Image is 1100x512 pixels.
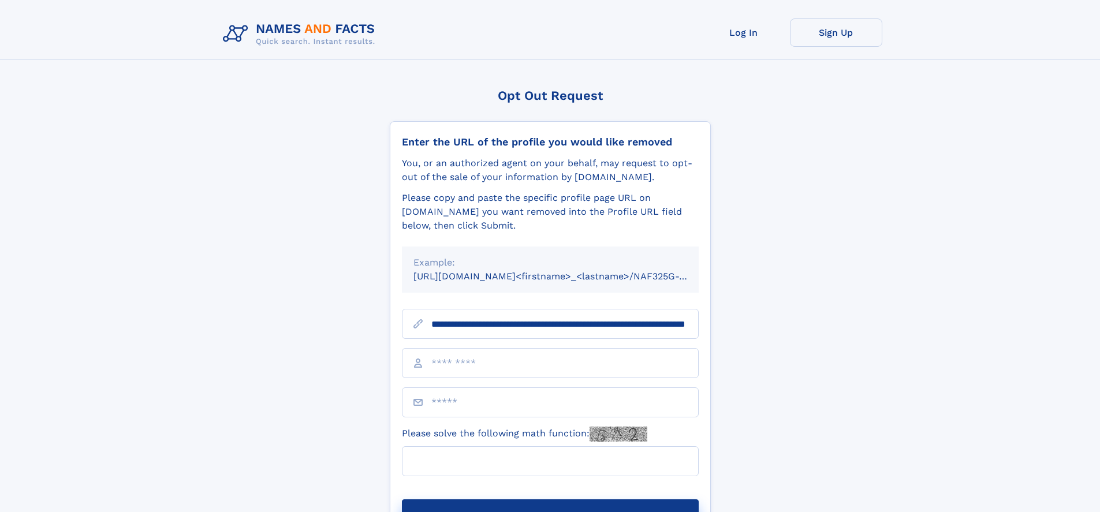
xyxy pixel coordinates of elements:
[698,18,790,47] a: Log In
[402,191,699,233] div: Please copy and paste the specific profile page URL on [DOMAIN_NAME] you want removed into the Pr...
[390,88,711,103] div: Opt Out Request
[402,427,647,442] label: Please solve the following math function:
[413,271,721,282] small: [URL][DOMAIN_NAME]<firstname>_<lastname>/NAF325G-xxxxxxxx
[413,256,687,270] div: Example:
[402,156,699,184] div: You, or an authorized agent on your behalf, may request to opt-out of the sale of your informatio...
[218,18,385,50] img: Logo Names and Facts
[790,18,882,47] a: Sign Up
[402,136,699,148] div: Enter the URL of the profile you would like removed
